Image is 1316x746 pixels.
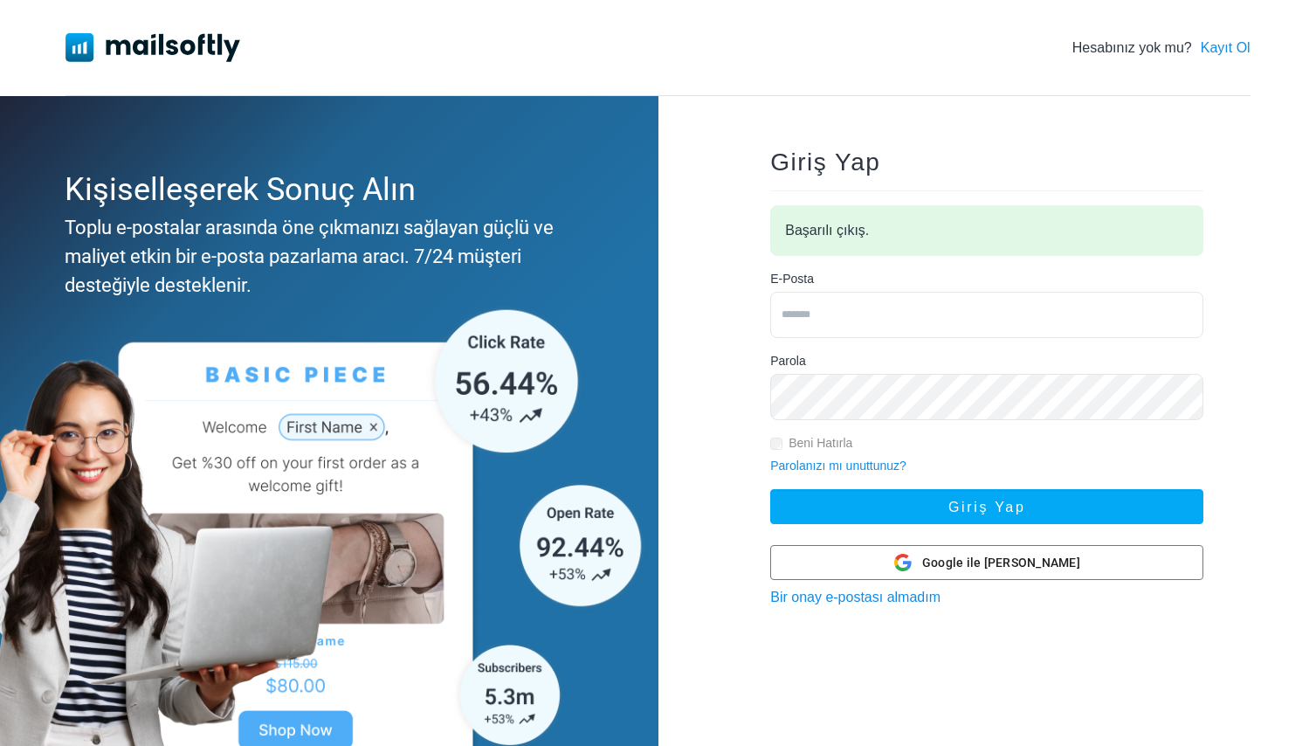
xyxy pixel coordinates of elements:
label: E-Posta [770,270,814,288]
button: Giriş Yap [770,489,1203,524]
div: Kişiselleşerek Sonuç Alın [65,166,584,213]
a: Kayıt Ol [1201,38,1251,59]
a: Bir onay e-postası almadım [770,590,940,604]
span: Google ile [PERSON_NAME] [922,554,1080,572]
div: Başarılı çıkış. [770,205,1203,256]
button: Google ile [PERSON_NAME] [770,545,1203,580]
span: Giriş Yap [770,149,880,176]
div: Toplu e-postalar arasında öne çıkmanızı sağlayan güçlü ve maliyet etkin bir e-posta pazarlama ara... [65,213,584,300]
label: Parola [770,352,805,370]
label: Beni Hatırla [789,434,852,452]
a: Parolanızı mı unuttunuz? [770,459,906,473]
img: Mailsoftly [65,33,240,61]
div: Hesabınız yok mu? [1072,38,1251,59]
